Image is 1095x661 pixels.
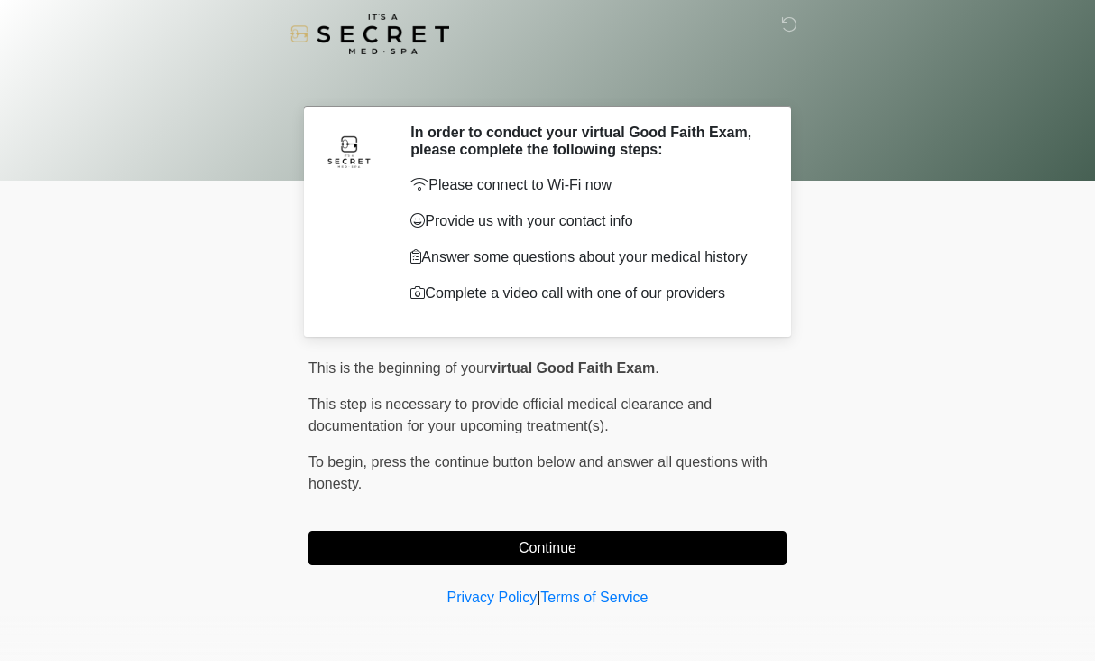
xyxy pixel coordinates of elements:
span: . [655,360,658,376]
img: It's A Secret Med Spa Logo [290,14,449,54]
span: This step is necessary to provide official medical clearance and documentation for your upcoming ... [308,396,712,433]
img: Agent Avatar [322,124,376,178]
a: | [537,590,540,605]
span: This is the beginning of your [308,360,489,376]
p: Answer some questions about your medical history [410,247,759,268]
span: To begin, [308,454,371,470]
h1: ‎ ‎ [295,65,800,98]
p: Please connect to Wi-Fi now [410,174,759,196]
span: press the continue button below and answer all questions with honesty. [308,454,768,491]
button: Continue [308,531,787,565]
h2: In order to conduct your virtual Good Faith Exam, please complete the following steps: [410,124,759,158]
p: Complete a video call with one of our providers [410,283,759,304]
a: Privacy Policy [447,590,538,605]
a: Terms of Service [540,590,648,605]
p: Provide us with your contact info [410,210,759,232]
strong: virtual Good Faith Exam [489,360,655,376]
